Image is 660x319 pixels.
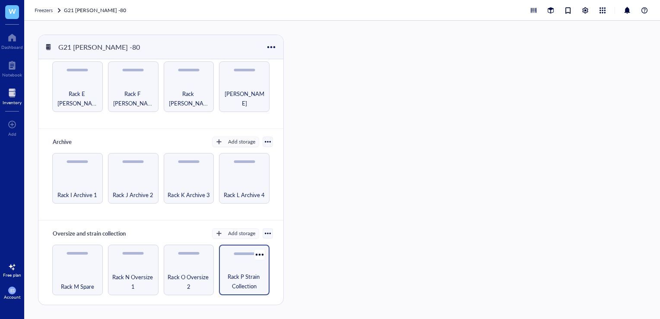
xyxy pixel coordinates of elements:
span: Rack O Oversize 2 [168,272,210,291]
div: Add storage [228,230,255,237]
a: Dashboard [1,31,23,50]
div: Inventory [3,100,22,105]
span: Rack P Strain Collection [223,272,265,291]
div: Free plan [3,272,21,278]
div: Notebook [2,72,22,77]
span: Rack E [PERSON_NAME] [56,89,99,108]
div: Archive [49,136,101,148]
span: W [9,6,16,16]
span: Rack J Archive 2 [113,190,153,200]
div: Add [8,131,16,137]
a: Freezers [35,6,62,15]
button: Add storage [212,137,259,147]
div: Account [4,294,21,300]
span: Rack F [PERSON_NAME] [112,89,155,108]
a: Inventory [3,86,22,105]
span: Rack M Spare [61,282,94,291]
span: [PERSON_NAME] [223,89,266,108]
a: Notebook [2,58,22,77]
span: Rack I Archive 1 [57,190,97,200]
span: Rack N Oversize 1 [112,272,155,291]
span: Rack L Archive 4 [224,190,265,200]
div: Oversize and strain collection [49,227,130,239]
span: Rack K Archive 3 [168,190,209,200]
div: G21 [PERSON_NAME] -80 [54,40,144,54]
div: Dashboard [1,45,23,50]
span: Freezers [35,6,53,14]
span: ES [10,288,14,293]
button: Add storage [212,228,259,239]
span: Rack [PERSON_NAME] [168,89,210,108]
div: Add storage [228,138,255,146]
a: G21 [PERSON_NAME] -80 [64,6,128,15]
